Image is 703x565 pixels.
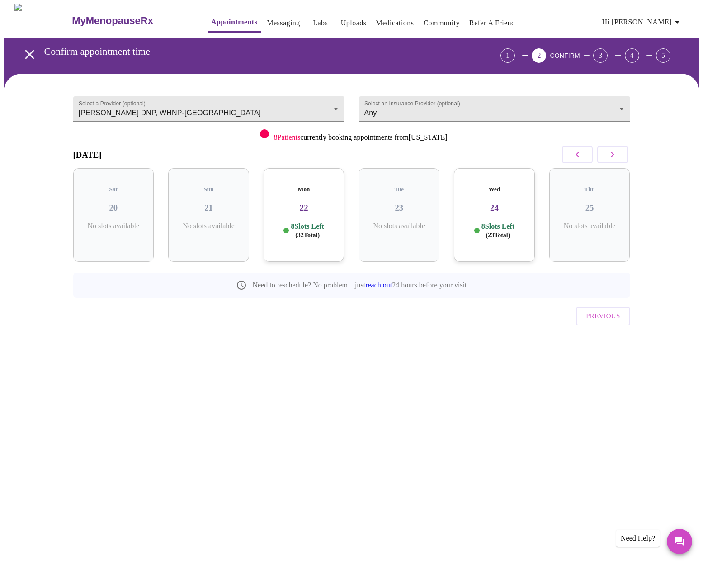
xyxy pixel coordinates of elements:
[486,232,510,239] span: ( 23 Total)
[372,14,417,32] button: Medications
[461,186,528,193] h5: Wed
[80,222,147,230] p: No slots available
[481,222,514,240] p: 8 Slots Left
[359,96,630,122] div: Any
[365,281,392,289] a: reach out
[599,13,686,31] button: Hi [PERSON_NAME]
[175,222,242,230] p: No slots available
[557,222,623,230] p: No slots available
[271,203,337,213] h3: 22
[271,186,337,193] h5: Mon
[337,14,370,32] button: Uploads
[550,52,580,59] span: CONFIRM
[461,203,528,213] h3: 24
[576,307,630,325] button: Previous
[500,48,515,63] div: 1
[602,16,683,28] span: Hi [PERSON_NAME]
[625,48,639,63] div: 4
[72,15,153,27] h3: MyMenopauseRx
[211,16,257,28] a: Appointments
[313,17,328,29] a: Labs
[341,17,367,29] a: Uploads
[376,17,414,29] a: Medications
[71,5,189,37] a: MyMenopauseRx
[366,203,432,213] h3: 23
[667,529,692,554] button: Messages
[252,281,467,289] p: Need to reschedule? No problem—just 24 hours before your visit
[656,48,670,63] div: 5
[593,48,608,63] div: 3
[44,46,450,57] h3: Confirm appointment time
[263,14,303,32] button: Messaging
[274,133,447,141] p: currently booking appointments from [US_STATE]
[295,232,320,239] span: ( 32 Total)
[16,41,43,68] button: open drawer
[469,17,515,29] a: Refer a Friend
[80,203,147,213] h3: 20
[532,48,546,63] div: 2
[616,530,660,547] div: Need Help?
[420,14,463,32] button: Community
[14,4,71,38] img: MyMenopauseRx Logo
[291,222,324,240] p: 8 Slots Left
[80,186,147,193] h5: Sat
[267,17,300,29] a: Messaging
[274,133,300,141] span: 8 Patients
[73,150,102,160] h3: [DATE]
[73,96,344,122] div: [PERSON_NAME] DNP, WHNP-[GEOGRAPHIC_DATA]
[175,186,242,193] h5: Sun
[557,203,623,213] h3: 25
[466,14,519,32] button: Refer a Friend
[366,186,432,193] h5: Tue
[175,203,242,213] h3: 21
[366,222,432,230] p: No slots available
[423,17,460,29] a: Community
[306,14,335,32] button: Labs
[586,310,620,322] span: Previous
[208,13,261,33] button: Appointments
[557,186,623,193] h5: Thu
